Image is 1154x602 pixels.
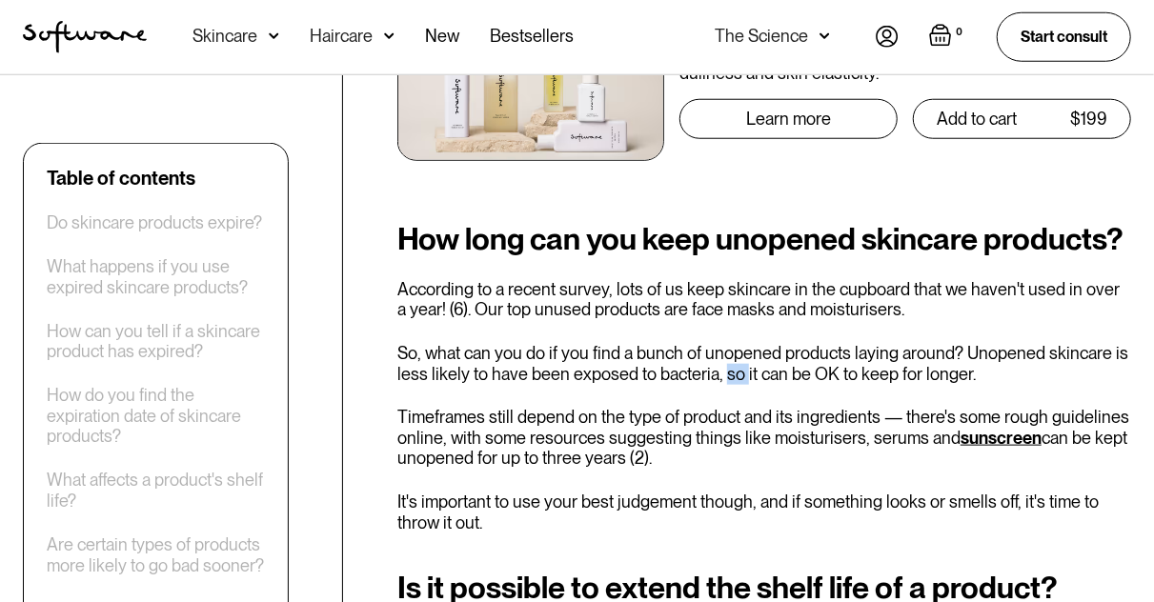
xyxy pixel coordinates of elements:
a: How can you tell if a skincare product has expired? [47,321,265,362]
img: arrow down [384,27,395,46]
div: The Science [715,27,808,46]
a: home [23,21,147,53]
div: Learn more [746,110,831,129]
a: Are certain types of products more likely to go bad sooner? [47,534,265,575]
div: Skincare [192,27,257,46]
div: 0 [952,24,966,41]
a: sunscreen [961,428,1042,448]
img: arrow down [269,27,279,46]
p: It's important to use your best judgement though, and if something looks or smells off, it's time... [397,492,1131,532]
img: Software Logo [23,21,147,53]
p: Timeframes still depend on the type of product and its ingredients — there's some rough guideline... [397,407,1131,469]
a: Open empty cart [929,24,966,50]
a: What happens if you use expired skincare products? [47,256,265,297]
p: So, what can you do if you find a bunch of unopened products laying around? Unopened skincare is ... [397,343,1131,384]
a: How do you find the expiration date of skincare products? [47,385,265,447]
a: Start consult [997,12,1131,61]
a: Advanced Ageing SetA complete skincare regimen targeting fine lines, wrinkles, dullness and skin ... [397,8,1131,161]
a: Do skincare products expire? [47,212,262,233]
img: arrow down [820,27,830,46]
div: Add to cart [937,110,1017,129]
a: What affects a product's shelf life? [47,470,265,511]
div: Table of contents [47,167,195,190]
div: $199 [1070,110,1107,129]
div: Haircare [310,27,373,46]
h2: How long can you keep unopened skincare products? [397,222,1131,256]
p: According to a recent survey, lots of us keep skincare in the cupboard that we haven't used in ov... [397,279,1131,320]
